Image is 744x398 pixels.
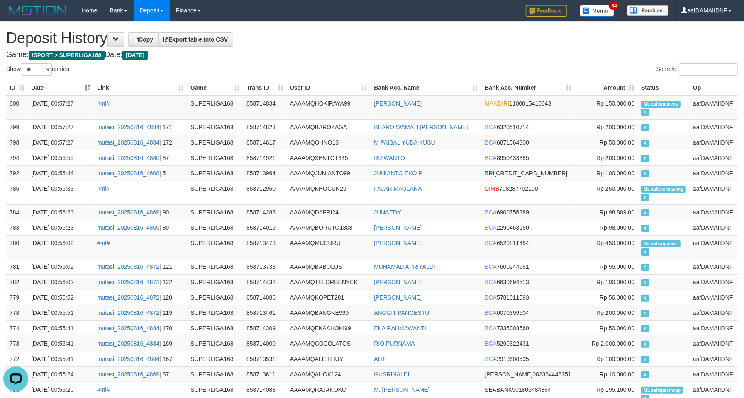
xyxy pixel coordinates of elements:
span: [DATE] [122,51,148,60]
span: Manually Linked by aaftepsomnap [641,387,683,394]
span: Rp 100.000,00 [596,279,634,285]
span: Rp 200.000,00 [596,155,634,161]
td: | 120 [94,290,187,305]
td: 6630694513 [481,274,575,290]
span: BRI [485,170,494,177]
td: 858713964 [243,165,287,181]
td: aafDAMAIIDNF [690,181,738,204]
td: AAAAMQCOCOLATOS [287,336,371,351]
td: AAAAMQKHOCUN29 [287,181,371,204]
a: #ml# [97,240,110,246]
span: BCA [485,209,497,216]
span: Manually Linked by aafLuonsavong [641,186,686,193]
span: Approved [641,295,649,302]
td: [DATE] 00:56:23 [28,220,94,235]
td: SUPERLIGA168 [187,204,243,220]
td: 782 [6,274,28,290]
td: 779 [6,290,28,305]
a: [PERSON_NAME] [374,100,422,107]
span: BCA [485,263,497,270]
td: 858714432 [243,274,287,290]
td: | 90 [94,204,187,220]
td: aafDAMAIIDNF [690,336,738,351]
td: AAAAMQOHNO13 [287,135,371,150]
span: Rp 150.000,00 [596,100,634,107]
a: mutasi_20250816_4872 [97,263,159,270]
td: | 167 [94,351,187,366]
td: SUPERLIGA168 [187,366,243,382]
td: [DATE] 00:56:02 [28,235,94,259]
td: 798 [6,135,28,150]
a: JUNIANTO EKO P [374,170,422,177]
td: AAAAMQDAFRI24 [287,204,371,220]
span: Approved [641,209,649,216]
a: mutasi_20250816_4880 [97,155,159,161]
span: Rp 50.000,00 [600,139,634,146]
td: | 121 [94,259,187,274]
span: Rp 55.000,00 [600,263,634,270]
td: 858713473 [243,235,287,259]
td: [DATE] 00:57:27 [28,96,94,120]
span: Approved [641,325,649,332]
span: Rp 200.000,00 [596,124,634,130]
span: Copy [134,36,153,43]
a: #ml# [97,185,110,192]
td: 708287702100 [481,181,575,204]
td: 2290463150 [481,220,575,235]
th: Date: activate to sort column ascending [28,80,94,96]
th: Game: activate to sort column ascending [187,80,243,96]
span: Rp 450.000,00 [596,240,634,246]
td: AAAAMQBORUTO1308 [287,220,371,235]
td: SUPERLIGA168 [187,336,243,351]
td: aafDAMAIIDNF [690,165,738,181]
td: SUPERLIGA168 [187,119,243,135]
td: 5290322431 [481,336,575,351]
td: [DATE] 00:55:24 [28,366,94,382]
a: FAJAR MAULANA [374,185,422,192]
td: 6871564300 [481,135,575,150]
a: [PERSON_NAME] [374,224,422,231]
span: Rp 195.100,00 [596,386,634,393]
td: 785 [6,181,28,204]
td: SUPERLIGA168 [187,274,243,290]
td: 0070399504 [481,305,575,320]
a: M PAISAL YUDA KUSU [374,139,435,146]
td: aafDAMAIIDNF [690,320,738,336]
h4: Game: Date: [6,51,738,59]
th: Bank Acc. Number: activate to sort column ascending [481,80,575,96]
span: Approved [641,225,649,232]
td: 773 [6,336,28,351]
span: Approved [641,140,649,147]
span: Rp 100.000,00 [596,356,634,362]
td: SUPERLIGA168 [187,181,243,204]
td: 8950433885 [481,150,575,165]
td: aafDAMAIIDNF [690,351,738,366]
td: 772 [6,351,28,366]
td: 858714000 [243,336,287,351]
td: aafDAMAIIDNF [690,366,738,382]
th: Link: activate to sort column ascending [94,80,187,96]
span: BCA [485,310,497,316]
span: BCA [485,155,497,161]
td: 6900756389 [481,204,575,220]
td: | 87 [94,366,187,382]
a: mutasi_20250816_4869 [97,224,159,231]
span: BCA [485,294,497,301]
a: mutasi_20250816_4884 [97,325,159,332]
input: Search: [679,63,738,76]
span: Rp 98.889,00 [600,209,634,216]
td: [DATE] 00:55:51 [28,305,94,320]
td: 858714834 [243,96,287,120]
td: | 119 [94,305,187,320]
td: [DATE] 00:56:55 [28,150,94,165]
td: [CREDIT_CARD_NUMBER] [481,165,575,181]
td: aafDAMAIIDNF [690,96,738,120]
td: 1100015410043 [481,96,575,120]
td: 7335003560 [481,320,575,336]
td: SUPERLIGA168 [187,351,243,366]
td: aafDAMAIIDNF [690,259,738,274]
td: aafDAMAIIDNF [690,204,738,220]
img: panduan.png [627,5,668,16]
td: aafDAMAIIDNF [690,274,738,290]
a: mutasi_20250816_4869 [97,209,159,216]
